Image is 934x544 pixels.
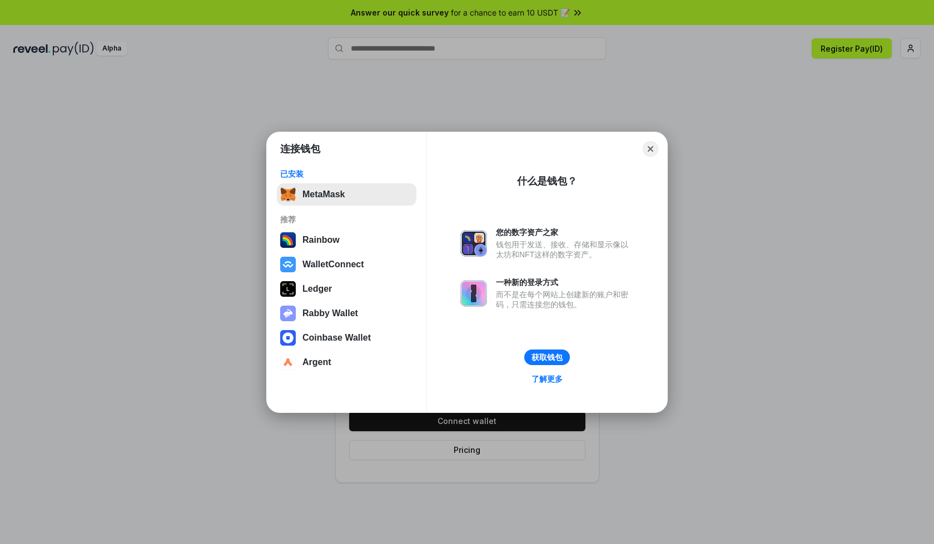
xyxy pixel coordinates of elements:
[280,257,296,272] img: svg+xml,%3Csvg%20width%3D%2228%22%20height%3D%2228%22%20viewBox%3D%220%200%2028%2028%22%20fill%3D...
[460,280,487,307] img: svg+xml,%3Csvg%20xmlns%3D%22http%3A%2F%2Fwww.w3.org%2F2000%2Fsvg%22%20fill%3D%22none%22%20viewBox...
[302,284,332,294] div: Ledger
[302,235,340,245] div: Rainbow
[277,229,416,251] button: Rainbow
[531,374,563,384] div: 了解更多
[280,142,320,156] h1: 连接钱包
[302,333,371,343] div: Coinbase Wallet
[280,214,413,224] div: 推荐
[525,372,569,386] a: 了解更多
[280,355,296,370] img: svg+xml,%3Csvg%20width%3D%2228%22%20height%3D%2228%22%20viewBox%3D%220%200%2028%2028%22%20fill%3D...
[517,174,577,188] div: 什么是钱包？
[496,277,634,287] div: 一种新的登录方式
[302,259,364,269] div: WalletConnect
[302,308,358,318] div: Rabby Wallet
[277,183,416,206] button: MetaMask
[302,357,331,367] div: Argent
[302,189,345,199] div: MetaMask
[277,253,416,276] button: WalletConnect
[496,290,634,310] div: 而不是在每个网站上创建新的账户和密码，只需连接您的钱包。
[280,169,413,179] div: 已安装
[643,141,658,157] button: Close
[280,187,296,202] img: svg+xml,%3Csvg%20fill%3D%22none%22%20height%3D%2233%22%20viewBox%3D%220%200%2035%2033%22%20width%...
[496,239,634,259] div: 钱包用于发送、接收、存储和显示像以太坊和NFT这样的数字资产。
[277,327,416,349] button: Coinbase Wallet
[524,350,570,365] button: 获取钱包
[277,302,416,325] button: Rabby Wallet
[277,351,416,373] button: Argent
[280,232,296,248] img: svg+xml,%3Csvg%20width%3D%22120%22%20height%3D%22120%22%20viewBox%3D%220%200%20120%20120%22%20fil...
[496,227,634,237] div: 您的数字资产之家
[280,306,296,321] img: svg+xml,%3Csvg%20xmlns%3D%22http%3A%2F%2Fwww.w3.org%2F2000%2Fsvg%22%20fill%3D%22none%22%20viewBox...
[280,330,296,346] img: svg+xml,%3Csvg%20width%3D%2228%22%20height%3D%2228%22%20viewBox%3D%220%200%2028%2028%22%20fill%3D...
[460,230,487,257] img: svg+xml,%3Csvg%20xmlns%3D%22http%3A%2F%2Fwww.w3.org%2F2000%2Fsvg%22%20fill%3D%22none%22%20viewBox...
[277,278,416,300] button: Ledger
[280,281,296,297] img: svg+xml,%3Csvg%20xmlns%3D%22http%3A%2F%2Fwww.w3.org%2F2000%2Fsvg%22%20width%3D%2228%22%20height%3...
[531,352,563,362] div: 获取钱包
